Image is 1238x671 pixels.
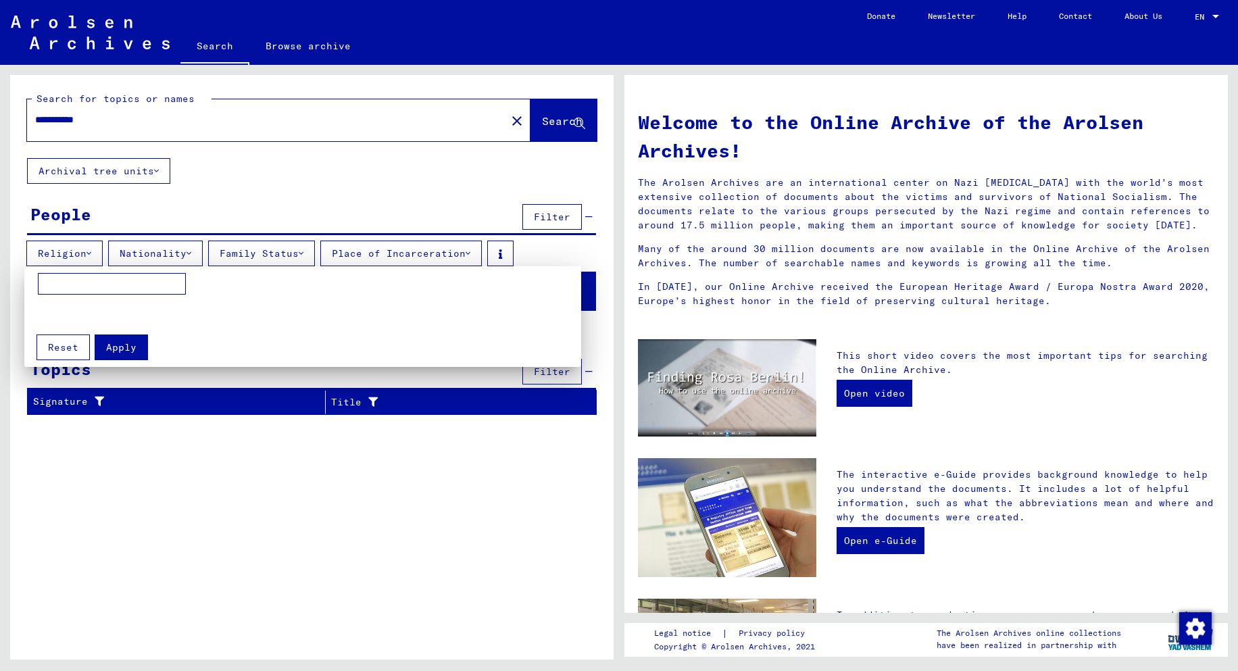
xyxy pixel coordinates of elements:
div: Change consent [1179,612,1211,644]
button: Apply [95,334,148,359]
img: Change consent [1179,612,1212,645]
button: Reset [36,334,90,359]
span: Reset [48,341,78,353]
span: Apply [106,341,137,353]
